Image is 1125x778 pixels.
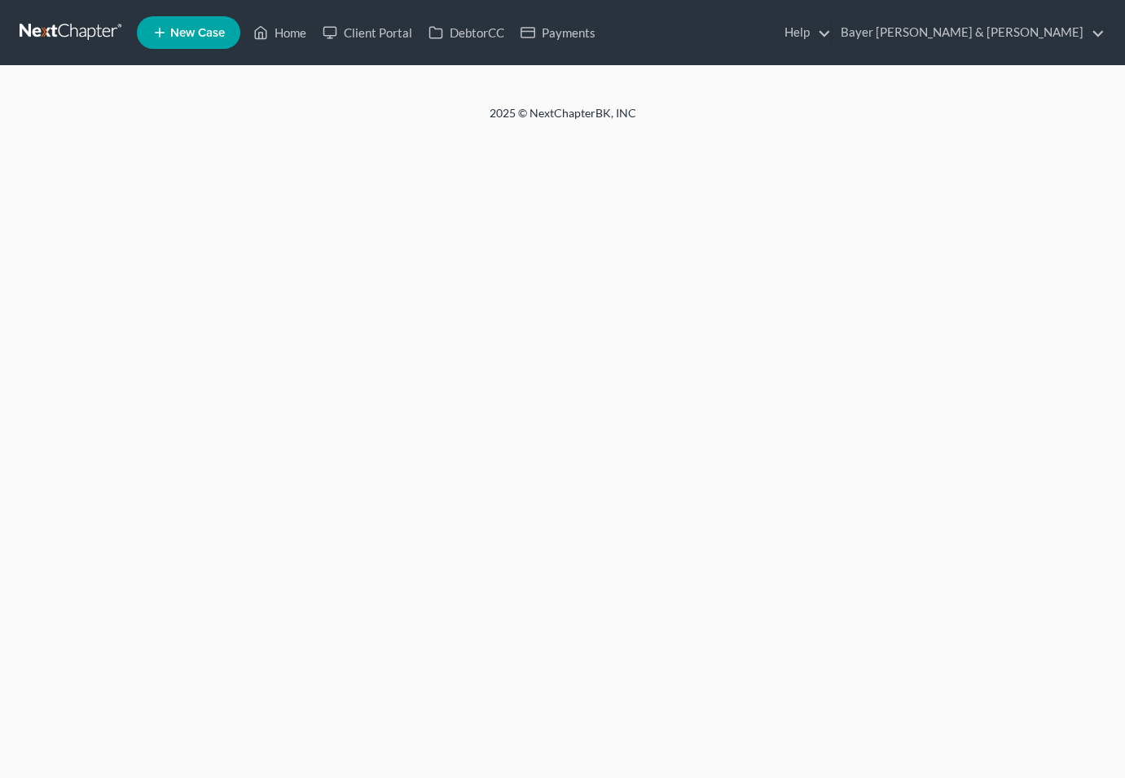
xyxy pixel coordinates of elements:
a: Bayer [PERSON_NAME] & [PERSON_NAME] [833,18,1105,47]
a: Client Portal [314,18,420,47]
div: 2025 © NextChapterBK, INC [99,105,1027,134]
a: Help [776,18,831,47]
a: DebtorCC [420,18,512,47]
a: Payments [512,18,604,47]
a: Home [245,18,314,47]
new-legal-case-button: New Case [137,16,240,49]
